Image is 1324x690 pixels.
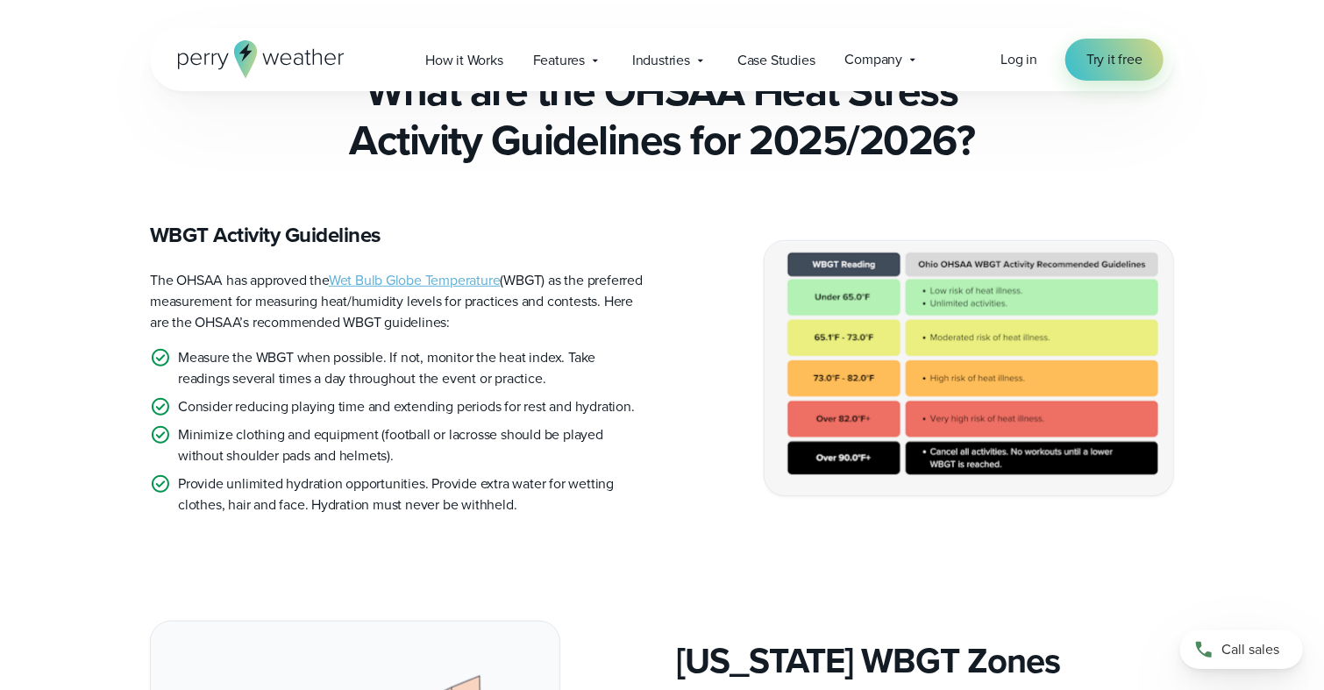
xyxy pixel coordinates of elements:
[533,50,585,71] span: Features
[178,424,648,466] p: Minimize clothing and equipment (football or lacrosse should be played without shoulder pads and ...
[765,241,1173,496] img: Ohio WBGT Guidelines
[1221,639,1279,660] span: Call sales
[632,50,690,71] span: Industries
[1000,49,1037,69] span: Log in
[425,50,503,71] span: How it Works
[178,473,648,516] p: Provide unlimited hydration opportunities. Provide extra water for wetting clothes, hair and face...
[723,42,830,78] a: Case Studies
[178,396,635,417] p: Consider reducing playing time and extending periods for rest and hydration.
[1180,630,1303,669] a: Call sales
[150,67,1174,165] h2: What are the OHSAA Heat Stress Activity Guidelines for 2025/2026?
[410,42,518,78] a: How it Works
[150,221,648,249] h3: WBGT Activity Guidelines
[737,50,815,71] span: Case Studies
[1000,49,1037,70] a: Log in
[1086,49,1142,70] span: Try it free
[676,640,1174,682] h3: [US_STATE] WBGT Zones
[1065,39,1164,81] a: Try it free
[150,270,643,332] span: The OHSAA has approved the (WBGT) as the preferred measurement for measuring heat/humidity levels...
[178,347,648,389] p: Measure the WBGT when possible. If not, monitor the heat index. Take readings several times a day...
[845,49,903,70] span: Company
[329,270,501,290] a: Wet Bulb Globe Temperature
